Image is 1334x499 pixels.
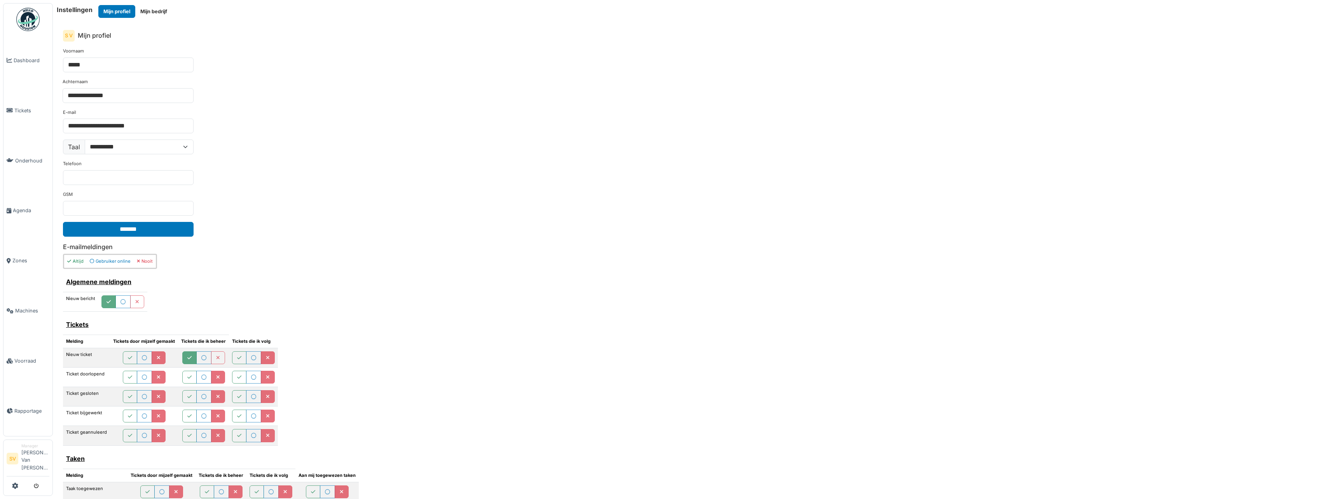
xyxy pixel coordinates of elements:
th: Melding [63,469,127,482]
td: Ticket gesloten [63,387,110,406]
label: GSM [63,191,73,198]
span: Zones [12,257,49,264]
th: Tickets door mijzelf gemaakt [127,469,196,482]
th: Tickets die ik volg [229,335,278,348]
label: Taal [63,140,85,154]
div: Gebruiker online [90,258,131,265]
th: Tickets die ik volg [246,469,295,482]
button: Mijn bedrijf [135,5,172,18]
h6: Tickets [66,321,226,328]
div: Altijd [67,258,84,265]
a: Tickets [3,85,52,136]
span: Onderhoud [15,157,49,164]
a: Voorraad [3,336,52,386]
th: Tickets die ik beheer [178,335,229,348]
span: Machines [15,307,49,314]
div: Manager [21,443,49,449]
h6: Taken [66,455,292,462]
span: Rapportage [14,407,49,415]
label: Achternaam [63,79,88,85]
a: Dashboard [3,35,52,85]
a: Onderhoud [3,136,52,186]
h6: Mijn profiel [78,32,111,39]
label: Voornaam [63,48,84,54]
h6: E-mailmeldingen [63,243,1324,251]
a: Agenda [3,186,52,236]
a: SV Manager[PERSON_NAME] Van [PERSON_NAME] [7,443,49,476]
span: Tickets [14,107,49,114]
li: SV [7,453,18,464]
span: Agenda [13,207,49,214]
td: Nieuw ticket [63,348,110,367]
h6: Algemene meldingen [66,278,144,286]
label: E-mail [63,109,76,116]
a: Machines [3,286,52,336]
th: Tickets door mijzelf gemaakt [110,335,178,348]
h6: Instellingen [57,6,93,14]
a: Rapportage [3,386,52,436]
label: Nieuw bericht [66,295,95,302]
li: [PERSON_NAME] Van [PERSON_NAME] [21,443,49,475]
th: Aan mij toegewezen taken [295,469,359,482]
a: Zones [3,236,52,286]
th: Melding [63,335,110,348]
div: S V [63,30,75,42]
span: Dashboard [14,57,49,64]
label: Telefoon [63,161,82,167]
span: Voorraad [14,357,49,365]
th: Tickets die ik beheer [196,469,246,482]
td: Ticket geannuleerd [63,426,110,445]
button: Mijn profiel [98,5,135,18]
img: Badge_color-CXgf-gQk.svg [16,8,40,31]
div: Nooit [137,258,153,265]
td: Ticket doorlopend [63,367,110,387]
td: Ticket bijgewerkt [63,407,110,426]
